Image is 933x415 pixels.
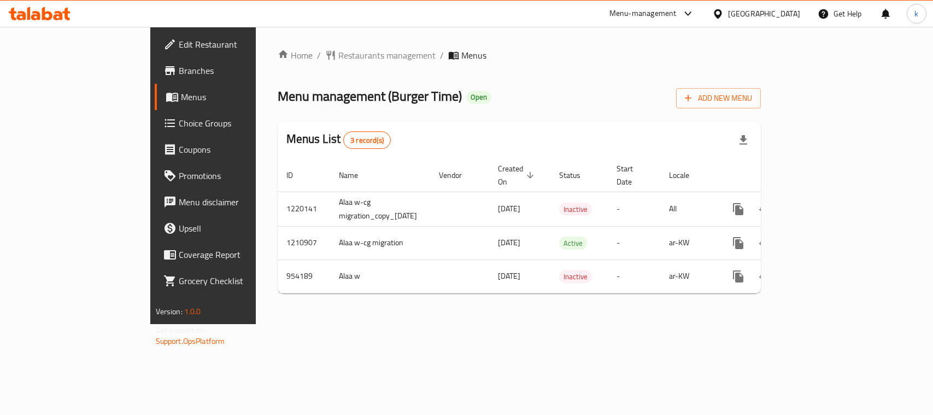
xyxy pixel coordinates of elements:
div: Open [466,91,491,104]
td: All [660,192,717,226]
span: Add New Menu [685,91,752,105]
span: Name [339,169,372,182]
button: Change Status [752,230,778,256]
td: Alaa w [330,260,430,293]
li: / [317,49,321,62]
span: Get support on: [156,323,206,337]
a: Branches [155,57,306,84]
span: Inactive [559,270,592,283]
span: Inactive [559,203,592,216]
span: 3 record(s) [344,135,390,146]
a: Coverage Report [155,241,306,268]
span: [DATE] [498,201,520,216]
span: Status [559,169,595,182]
a: Edit Restaurant [155,31,306,57]
a: Menus [155,84,306,110]
span: ID [286,169,307,182]
th: Actions [717,159,839,192]
td: ar-KW [660,226,717,260]
a: Choice Groups [155,110,306,136]
span: Coverage Report [179,248,297,261]
div: Inactive [559,203,592,216]
td: ar-KW [660,260,717,293]
span: Active [559,237,587,250]
span: Restaurants management [338,49,436,62]
div: Menu-management [609,7,677,20]
span: Branches [179,64,297,77]
span: 1.0.0 [184,304,201,319]
a: Restaurants management [325,49,436,62]
a: Coupons [155,136,306,163]
td: - [608,192,660,226]
button: more [725,196,752,222]
a: Upsell [155,215,306,241]
span: [DATE] [498,235,520,250]
a: Menu disclaimer [155,189,306,215]
li: / [440,49,444,62]
h2: Menus List [286,131,391,149]
button: Add New Menu [676,88,761,108]
table: enhanced table [278,159,839,293]
span: Vendor [439,169,476,182]
span: Menu disclaimer [179,195,297,209]
a: Promotions [155,163,306,189]
td: - [608,226,660,260]
span: Menus [461,49,486,62]
span: Version: [156,304,183,319]
span: Menu management ( Burger Time ) [278,84,462,108]
td: - [608,260,660,293]
span: [DATE] [498,269,520,283]
span: Upsell [179,222,297,235]
span: Start Date [617,162,647,188]
a: Grocery Checklist [155,268,306,294]
div: [GEOGRAPHIC_DATA] [728,8,800,20]
div: Export file [730,127,756,153]
a: Support.OpsPlatform [156,334,225,348]
span: Choice Groups [179,117,297,130]
span: Grocery Checklist [179,274,297,287]
nav: breadcrumb [278,49,761,62]
div: Active [559,237,587,250]
span: Open [466,93,491,102]
span: Menus [181,90,297,103]
span: Edit Restaurant [179,38,297,51]
button: more [725,230,752,256]
button: Change Status [752,196,778,222]
td: Alaa w-cg migration [330,226,430,260]
button: more [725,263,752,290]
span: Promotions [179,169,297,182]
span: k [914,8,918,20]
button: Change Status [752,263,778,290]
span: Locale [669,169,703,182]
span: Coupons [179,143,297,156]
div: Total records count [343,131,391,149]
td: Alaa w-cg migration_copy_[DATE] [330,192,430,226]
span: Created On [498,162,537,188]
